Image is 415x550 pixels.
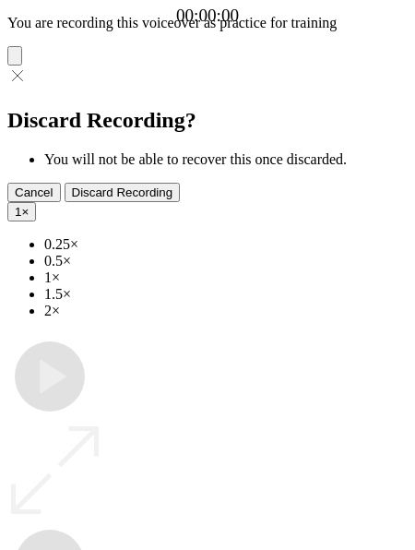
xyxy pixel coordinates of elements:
li: You will not be able to recover this once discarded. [44,151,408,168]
button: Discard Recording [65,183,181,202]
li: 1.5× [44,286,408,303]
button: 1× [7,202,36,221]
p: You are recording this voiceover as practice for training [7,15,408,31]
li: 1× [44,269,408,286]
li: 0.25× [44,236,408,253]
button: Cancel [7,183,61,202]
li: 2× [44,303,408,319]
li: 0.5× [44,253,408,269]
a: 00:00:00 [176,6,239,26]
span: 1 [15,205,21,219]
h2: Discard Recording? [7,108,408,133]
